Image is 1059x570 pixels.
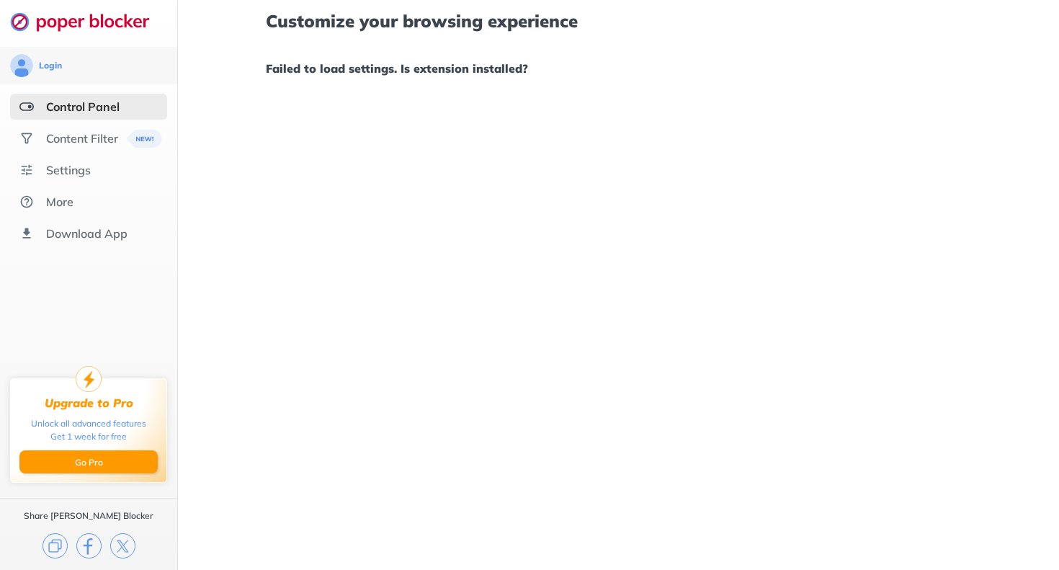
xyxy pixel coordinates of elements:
[10,12,165,32] img: logo-webpage.svg
[266,59,970,78] h1: Failed to load settings. Is extension installed?
[76,533,102,558] img: facebook.svg
[46,195,73,209] div: More
[266,12,970,30] h1: Customize your browsing experience
[110,533,135,558] img: x.svg
[45,396,133,410] div: Upgrade to Pro
[19,195,34,209] img: about.svg
[19,131,34,146] img: social.svg
[76,366,102,392] img: upgrade-to-pro.svg
[19,163,34,177] img: settings.svg
[19,226,34,241] img: download-app.svg
[19,450,158,473] button: Go Pro
[46,226,128,241] div: Download App
[46,99,120,114] div: Control Panel
[19,99,34,114] img: features-selected.svg
[24,510,153,522] div: Share [PERSON_NAME] Blocker
[50,430,127,443] div: Get 1 week for free
[10,54,33,77] img: avatar.svg
[126,130,161,148] img: menuBanner.svg
[39,60,62,71] div: Login
[31,417,146,430] div: Unlock all advanced features
[46,131,118,146] div: Content Filter
[43,533,68,558] img: copy.svg
[46,163,91,177] div: Settings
